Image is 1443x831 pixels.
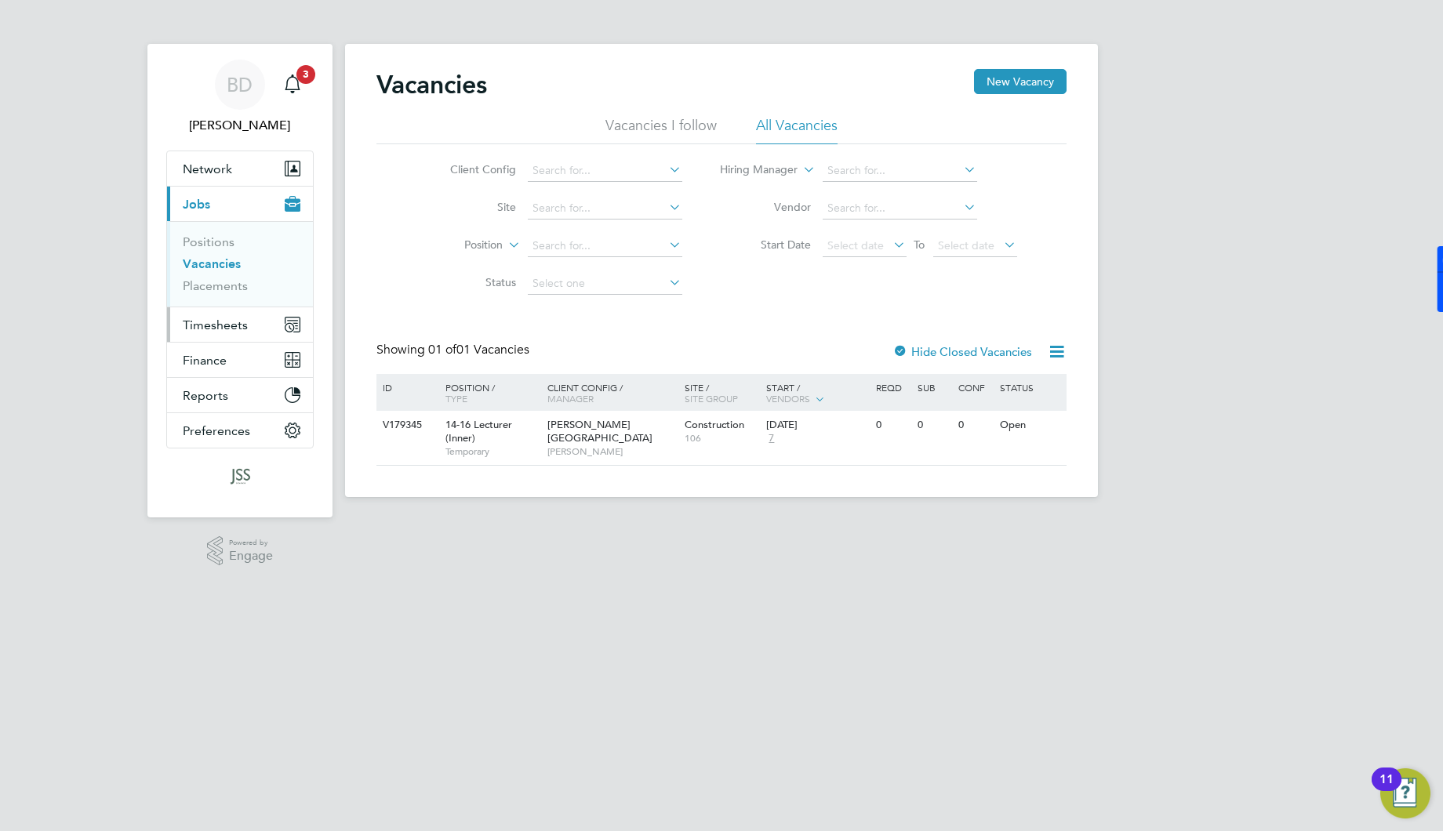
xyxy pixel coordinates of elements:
a: Positions [183,234,234,249]
span: Preferences [183,423,250,438]
li: Vacancies I follow [605,116,717,144]
button: Jobs [167,187,313,221]
span: Select date [828,238,885,252]
span: Timesheets [183,318,248,332]
button: Open Resource Center, 11 new notifications [1380,768,1430,818]
div: Client Config / [543,374,681,412]
span: Reports [183,388,228,403]
span: Manager [547,392,594,405]
a: 3 [277,60,308,110]
label: Start Date [721,238,812,252]
span: Temporary [445,445,540,458]
span: 3 [296,65,315,84]
span: 106 [685,432,759,445]
span: Construction [685,418,744,431]
span: [PERSON_NAME][GEOGRAPHIC_DATA] [547,418,652,445]
input: Search for... [528,198,682,220]
button: Network [167,151,313,186]
div: Status [996,374,1064,401]
button: Preferences [167,413,313,448]
span: BD [227,74,253,95]
span: Engage [229,550,273,563]
div: [DATE] [766,419,868,432]
a: BD[PERSON_NAME] [166,60,314,135]
div: Reqd [872,374,913,401]
span: 7 [766,432,776,445]
a: Placements [183,278,248,293]
span: 01 of [428,342,456,357]
div: Jobs [167,221,313,307]
div: 0 [954,411,995,440]
button: Reports [167,378,313,412]
span: 01 Vacancies [428,342,529,357]
input: Search for... [823,198,977,220]
label: Hiring Manager [708,162,798,178]
input: Search for... [528,235,682,257]
div: Position / [434,374,543,412]
div: Open [996,411,1064,440]
a: Powered byEngage [207,536,274,566]
div: Showing [376,342,532,358]
div: 11 [1379,779,1394,800]
input: Search for... [528,160,682,182]
a: Vacancies [183,256,241,271]
div: Sub [914,374,954,401]
span: Site Group [685,392,738,405]
span: Powered by [229,536,273,550]
nav: Main navigation [147,44,333,517]
span: Network [183,161,232,176]
div: 0 [872,411,913,440]
div: 0 [914,411,954,440]
button: Timesheets [167,307,313,342]
a: Go to home page [166,464,314,489]
div: ID [379,374,434,401]
span: Vendors [766,392,810,405]
img: jss-search-logo-retina.png [226,464,254,489]
span: Type [445,392,467,405]
button: New Vacancy [974,69,1067,94]
span: Finance [183,353,227,368]
label: Hide Closed Vacancies [892,344,1032,359]
div: Conf [954,374,995,401]
span: Jobs [183,197,210,212]
input: Select one [528,273,682,295]
span: Ben Densham [166,116,314,135]
label: Client Config [427,162,517,176]
label: Status [427,275,517,289]
span: To [910,234,930,255]
button: Finance [167,343,313,377]
div: Site / [681,374,763,412]
label: Position [413,238,503,253]
input: Search for... [823,160,977,182]
div: V179345 [379,411,434,440]
span: Select date [939,238,995,252]
span: 14-16 Lecturer (Inner) [445,418,512,445]
li: All Vacancies [756,116,838,144]
span: [PERSON_NAME] [547,445,677,458]
div: Start / [762,374,872,413]
h2: Vacancies [376,69,487,100]
label: Site [427,200,517,214]
label: Vendor [721,200,812,214]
